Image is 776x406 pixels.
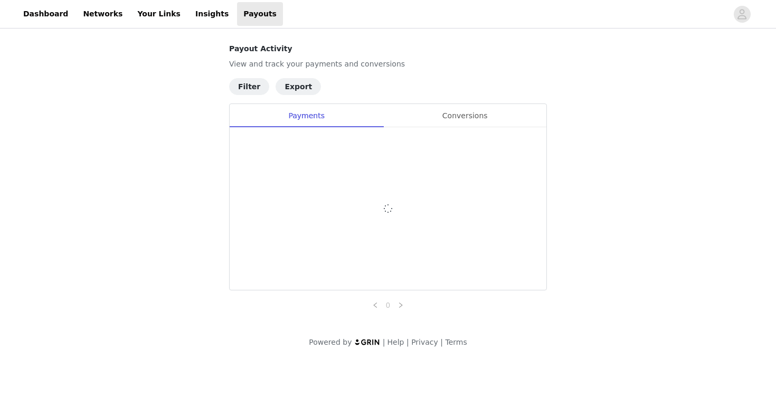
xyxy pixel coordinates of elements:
[131,2,187,26] a: Your Links
[387,338,404,346] a: Help
[189,2,235,26] a: Insights
[394,299,407,311] li: Next Page
[309,338,352,346] span: Powered by
[440,338,443,346] span: |
[229,78,269,95] button: Filter
[237,2,283,26] a: Payouts
[229,59,547,70] p: View and track your payments and conversions
[229,43,547,54] h4: Payout Activity
[276,78,321,95] button: Export
[77,2,129,26] a: Networks
[737,6,747,23] div: avatar
[17,2,74,26] a: Dashboard
[406,338,409,346] span: |
[445,338,467,346] a: Terms
[354,338,381,345] img: logo
[383,338,385,346] span: |
[230,104,383,128] div: Payments
[411,338,438,346] a: Privacy
[382,299,394,311] a: 0
[369,299,382,311] li: Previous Page
[383,104,546,128] div: Conversions
[398,302,404,308] i: icon: right
[372,302,378,308] i: icon: left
